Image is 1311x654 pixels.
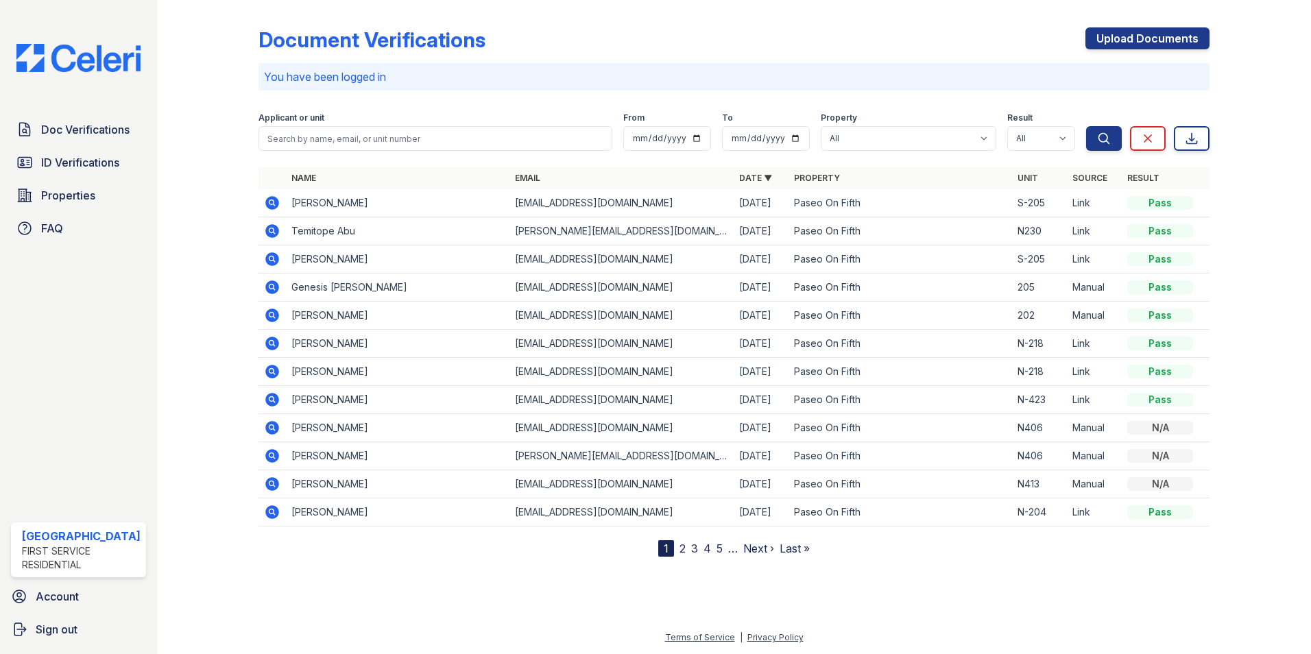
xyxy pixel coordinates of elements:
a: Source [1072,173,1107,183]
label: To [722,112,733,123]
span: Doc Verifications [41,121,130,138]
a: Properties [11,182,146,209]
td: S-205 [1012,245,1067,274]
td: Manual [1067,414,1122,442]
a: FAQ [11,215,146,242]
td: [DATE] [734,274,789,302]
td: [DATE] [734,245,789,274]
td: 202 [1012,302,1067,330]
td: [DATE] [734,442,789,470]
td: [DATE] [734,498,789,526]
div: N/A [1127,477,1193,491]
td: Manual [1067,470,1122,498]
span: … [728,540,738,557]
a: Terms of Service [665,632,735,642]
label: Applicant or unit [258,112,324,123]
div: Pass [1127,196,1193,210]
td: N-218 [1012,330,1067,358]
a: ID Verifications [11,149,146,176]
td: N406 [1012,442,1067,470]
div: Pass [1127,337,1193,350]
td: [PERSON_NAME] [286,386,510,414]
td: [EMAIL_ADDRESS][DOMAIN_NAME] [509,498,734,526]
a: Upload Documents [1085,27,1210,49]
td: [DATE] [734,470,789,498]
div: Pass [1127,393,1193,407]
td: [PERSON_NAME][EMAIL_ADDRESS][DOMAIN_NAME] [509,442,734,470]
td: [PERSON_NAME] [286,330,510,358]
label: Property [821,112,857,123]
td: [PERSON_NAME] [286,414,510,442]
div: 1 [658,540,674,557]
td: Link [1067,358,1122,386]
td: Paseo On Fifth [789,414,1013,442]
td: [PERSON_NAME][EMAIL_ADDRESS][DOMAIN_NAME] [509,217,734,245]
td: Paseo On Fifth [789,274,1013,302]
td: [DATE] [734,217,789,245]
div: | [740,632,743,642]
a: Next › [743,542,774,555]
div: N/A [1127,421,1193,435]
td: Paseo On Fifth [789,189,1013,217]
td: Manual [1067,274,1122,302]
td: Paseo On Fifth [789,330,1013,358]
td: [PERSON_NAME] [286,498,510,526]
td: Paseo On Fifth [789,245,1013,274]
td: [DATE] [734,189,789,217]
td: [EMAIL_ADDRESS][DOMAIN_NAME] [509,470,734,498]
td: [PERSON_NAME] [286,470,510,498]
td: [EMAIL_ADDRESS][DOMAIN_NAME] [509,386,734,414]
td: [EMAIL_ADDRESS][DOMAIN_NAME] [509,189,734,217]
td: [DATE] [734,386,789,414]
a: Property [794,173,840,183]
a: 4 [703,542,711,555]
td: [EMAIL_ADDRESS][DOMAIN_NAME] [509,358,734,386]
td: Paseo On Fifth [789,302,1013,330]
td: [EMAIL_ADDRESS][DOMAIN_NAME] [509,302,734,330]
td: Genesis [PERSON_NAME] [286,274,510,302]
td: N-423 [1012,386,1067,414]
td: Paseo On Fifth [789,470,1013,498]
a: 5 [717,542,723,555]
td: Link [1067,217,1122,245]
td: Paseo On Fifth [789,442,1013,470]
div: Document Verifications [258,27,485,52]
a: Date ▼ [739,173,772,183]
td: [DATE] [734,330,789,358]
td: [PERSON_NAME] [286,442,510,470]
a: Sign out [5,616,152,643]
a: Result [1127,173,1159,183]
td: N-218 [1012,358,1067,386]
p: You have been logged in [264,69,1205,85]
td: [PERSON_NAME] [286,302,510,330]
td: Link [1067,498,1122,526]
a: Email [515,173,540,183]
div: Pass [1127,224,1193,238]
div: Pass [1127,280,1193,294]
div: Pass [1127,252,1193,266]
td: [EMAIL_ADDRESS][DOMAIN_NAME] [509,274,734,302]
td: [PERSON_NAME] [286,189,510,217]
label: From [623,112,645,123]
div: Pass [1127,308,1193,322]
div: [GEOGRAPHIC_DATA] [22,528,141,544]
span: Account [36,588,79,605]
td: [EMAIL_ADDRESS][DOMAIN_NAME] [509,245,734,274]
span: Sign out [36,621,77,638]
img: CE_Logo_Blue-a8612792a0a2168367f1c8372b55b34899dd931a85d93a1a3d3e32e68fde9ad4.png [5,44,152,72]
td: Manual [1067,302,1122,330]
td: Paseo On Fifth [789,217,1013,245]
input: Search by name, email, or unit number [258,126,613,151]
a: Last » [780,542,810,555]
td: Paseo On Fifth [789,358,1013,386]
td: [DATE] [734,302,789,330]
td: Paseo On Fifth [789,498,1013,526]
td: N-204 [1012,498,1067,526]
td: [PERSON_NAME] [286,358,510,386]
td: N406 [1012,414,1067,442]
span: FAQ [41,220,63,237]
td: Link [1067,386,1122,414]
a: Privacy Policy [747,632,804,642]
td: [EMAIL_ADDRESS][DOMAIN_NAME] [509,414,734,442]
td: Temitope Abu [286,217,510,245]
